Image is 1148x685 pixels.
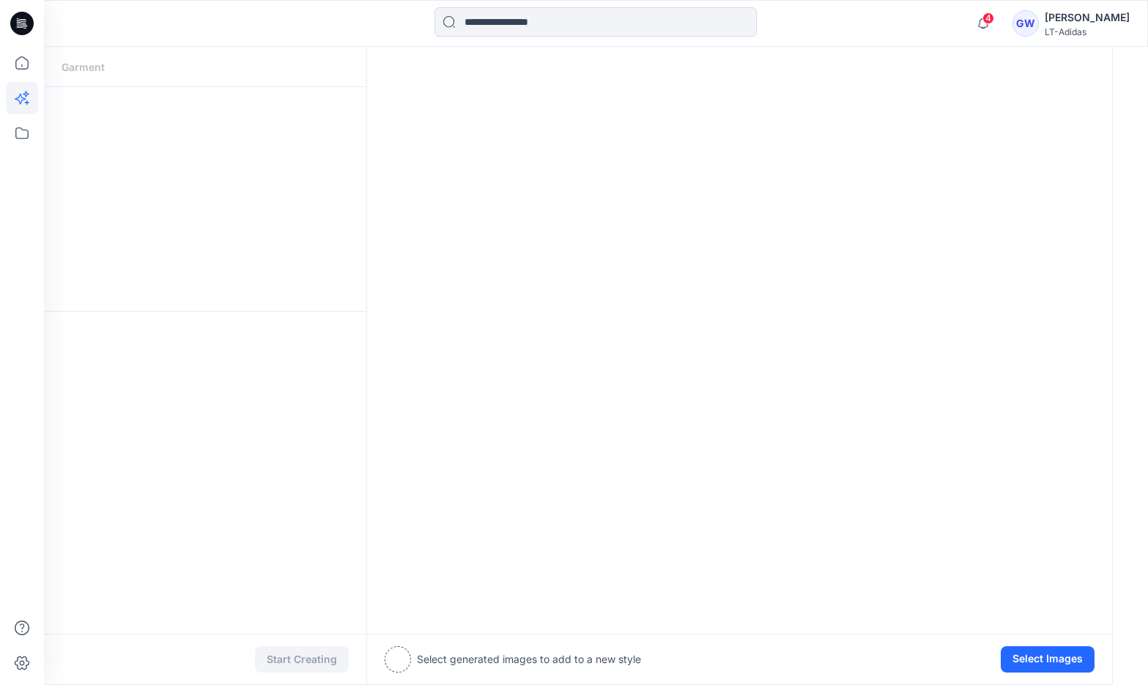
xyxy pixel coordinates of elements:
[1001,646,1095,673] button: Select Images
[1012,10,1039,37] div: GW
[1045,26,1130,37] div: LT-Adidas
[417,651,641,668] p: Select generated images to add to a new style
[1045,9,1130,26] div: [PERSON_NAME]
[982,12,994,24] span: 4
